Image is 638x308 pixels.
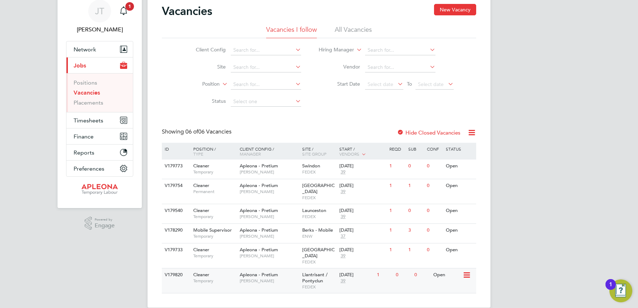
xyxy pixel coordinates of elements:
[319,64,360,70] label: Vendor
[185,128,231,135] span: 06 Vacancies
[313,46,354,54] label: Hiring Manager
[66,145,133,160] button: Reports
[74,165,104,172] span: Preferences
[240,278,299,284] span: [PERSON_NAME]
[240,189,299,195] span: [PERSON_NAME]
[95,217,115,223] span: Powered by
[425,179,444,192] div: 0
[365,62,435,72] input: Search for...
[266,25,317,38] li: Vacancies I follow
[81,184,118,195] img: apleona-logo-retina.png
[394,268,413,282] div: 0
[66,57,133,73] button: Jobs
[66,73,133,112] div: Jobs
[240,272,278,278] span: Apleona - Pretium
[609,284,612,294] div: 1
[231,45,301,55] input: Search for...
[240,227,278,233] span: Apleona - Pretium
[339,189,347,195] span: 39
[339,169,347,175] span: 39
[163,143,188,155] div: ID
[432,268,463,282] div: Open
[193,253,236,259] span: Temporary
[188,143,238,160] div: Position /
[388,224,406,237] div: 1
[162,4,212,18] h2: Vacancies
[302,247,335,259] span: [GEOGRAPHIC_DATA]
[66,112,133,128] button: Timesheets
[74,117,103,124] span: Timesheets
[163,160,188,173] div: V179773
[125,2,134,11] span: 1
[302,151,327,157] span: Site Group
[338,143,388,161] div: Start /
[407,143,425,155] div: Sub
[240,169,299,175] span: [PERSON_NAME]
[240,151,261,157] span: Manager
[66,161,133,176] button: Preferences
[240,214,299,219] span: [PERSON_NAME]
[302,207,326,213] span: Launceston
[339,151,359,157] span: Vendors
[74,133,94,140] span: Finance
[240,233,299,239] span: [PERSON_NAME]
[444,179,475,192] div: Open
[302,163,320,169] span: Swindon
[425,204,444,217] div: 0
[66,25,133,34] span: Julie Tante
[193,151,203,157] span: Type
[434,4,476,15] button: New Vacancy
[185,64,226,70] label: Site
[193,278,236,284] span: Temporary
[85,217,115,230] a: Powered byEngage
[407,224,425,237] div: 3
[163,179,188,192] div: V179754
[339,278,347,284] span: 39
[397,129,460,136] label: Hide Closed Vacancies
[444,224,475,237] div: Open
[339,227,386,233] div: [DATE]
[407,179,425,192] div: 1
[240,182,278,188] span: Apleona - Pretium
[444,160,475,173] div: Open
[413,268,431,282] div: 0
[163,204,188,217] div: V179540
[185,46,226,53] label: Client Config
[74,149,94,156] span: Reports
[425,160,444,173] div: 0
[444,204,475,217] div: Open
[231,97,301,107] input: Select one
[185,98,226,104] label: Status
[193,163,209,169] span: Cleaner
[388,243,406,257] div: 1
[66,128,133,144] button: Finance
[240,253,299,259] span: [PERSON_NAME]
[193,233,236,239] span: Temporary
[240,163,278,169] span: Apleona - Pretium
[339,247,386,253] div: [DATE]
[335,25,372,38] li: All Vacancies
[407,243,425,257] div: 1
[339,253,347,259] span: 39
[193,182,209,188] span: Cleaner
[95,6,104,16] span: JT
[365,45,435,55] input: Search for...
[193,169,236,175] span: Temporary
[185,128,198,135] span: 06 of
[302,214,336,219] span: FEDEX
[66,184,133,195] a: Go to home page
[418,81,444,87] span: Select date
[74,79,97,86] a: Positions
[179,81,220,88] label: Position
[368,81,393,87] span: Select date
[163,268,188,282] div: V179820
[388,143,406,155] div: Reqd
[231,62,301,72] input: Search for...
[444,243,475,257] div: Open
[375,268,394,282] div: 1
[319,81,360,87] label: Start Date
[302,284,336,290] span: FEDEX
[339,208,386,214] div: [DATE]
[339,214,347,220] span: 39
[407,204,425,217] div: 0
